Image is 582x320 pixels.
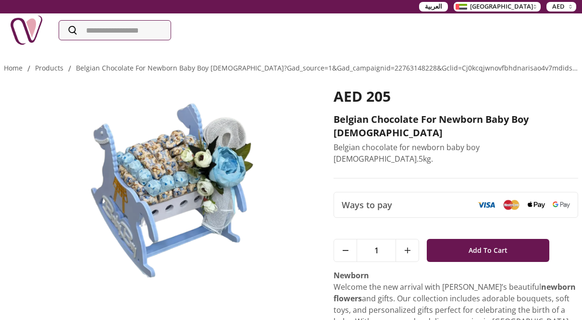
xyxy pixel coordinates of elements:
[342,198,392,212] span: Ways to pay
[546,2,576,12] button: AED
[334,86,391,106] span: AED 205
[357,239,396,261] span: 1
[503,200,520,210] img: Mastercard
[454,2,541,12] button: [GEOGRAPHIC_DATA]
[68,63,71,74] li: /
[334,113,578,140] h2: Belgian chocolate for newborn baby boy [DEMOGRAPHIC_DATA]
[10,13,43,47] img: Nigwa-uae-gifts
[35,63,63,72] a: products
[552,2,565,12] span: AED
[469,242,508,259] span: Add To Cart
[59,21,171,40] input: Search
[334,142,578,165] p: Belgian chocolate for newborn baby boy [DEMOGRAPHIC_DATA].5kg.
[470,2,533,12] span: [GEOGRAPHIC_DATA]
[4,63,23,72] a: Home
[27,63,30,74] li: /
[334,270,369,281] strong: Newborn
[478,201,495,208] img: Visa
[553,201,570,208] img: Google Pay
[4,88,314,311] img: Belgian chocolate for newborn baby boy 4
[456,4,467,10] img: Arabic_dztd3n.png
[528,201,545,209] img: Apple Pay
[425,2,442,12] span: العربية
[427,239,549,262] button: Add To Cart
